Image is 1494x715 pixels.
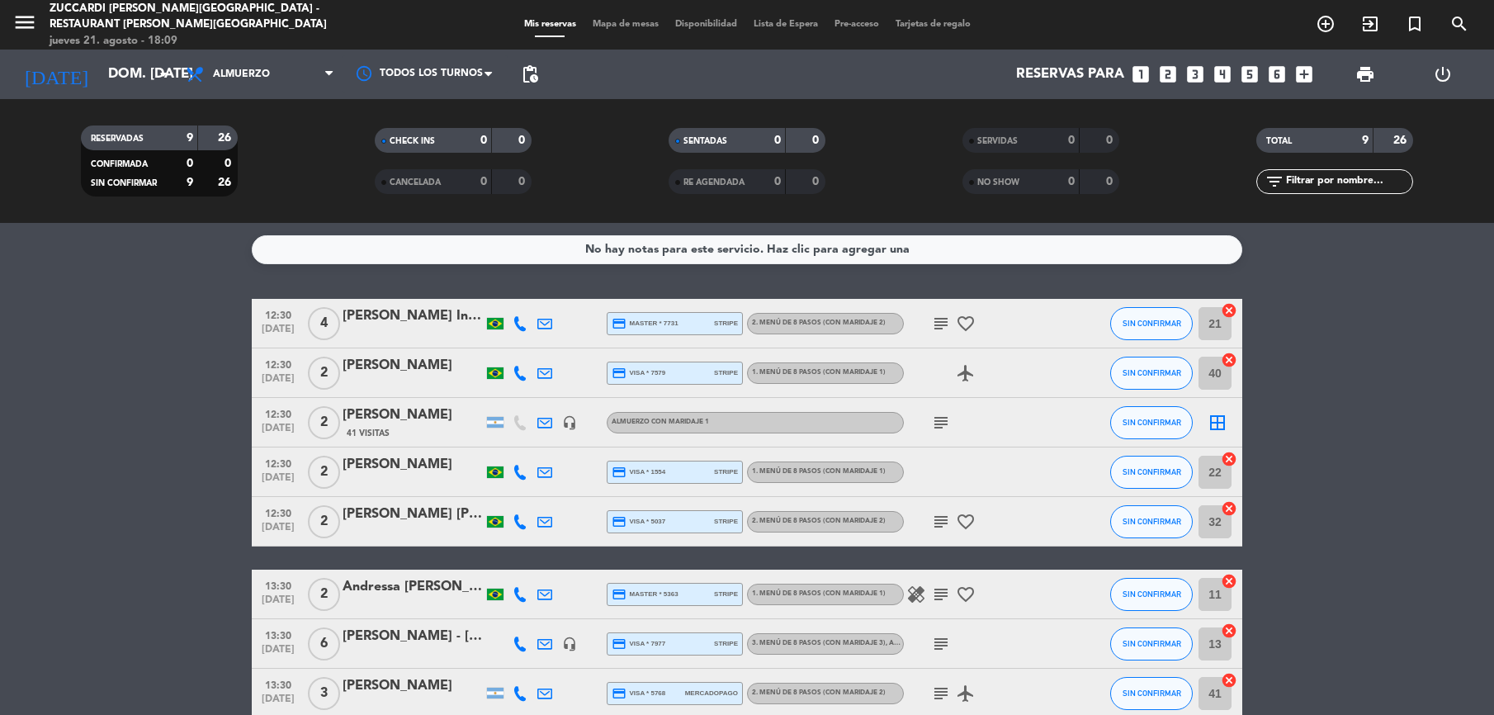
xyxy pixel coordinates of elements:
strong: 0 [1106,135,1116,146]
span: 3 [308,677,340,710]
span: visa * 5768 [612,686,665,701]
span: 3. MENÚ DE 8 PASOS (con maridaje 3) [752,640,929,646]
i: subject [931,585,951,604]
i: headset_mic [562,415,577,430]
span: 2 [308,505,340,538]
span: Pre-acceso [826,20,887,29]
i: subject [931,684,951,703]
span: SIN CONFIRMAR [1123,517,1181,526]
i: credit_card [612,316,626,331]
button: SIN CONFIRMAR [1110,307,1193,340]
i: looks_two [1157,64,1179,85]
span: 1. MENÚ DE 8 PASOS (con maridaje 1) [752,468,886,475]
div: No hay notas para este servicio. Haz clic para agregar una [585,240,910,259]
button: SIN CONFIRMAR [1110,357,1193,390]
strong: 0 [225,158,234,169]
button: SIN CONFIRMAR [1110,406,1193,439]
i: search [1449,14,1469,34]
i: favorite_border [956,512,976,532]
span: SIN CONFIRMAR [1123,467,1181,476]
span: Tarjetas de regalo [887,20,979,29]
span: CHECK INS [390,137,435,145]
strong: 0 [187,158,193,169]
strong: 9 [187,177,193,188]
span: 2 [308,406,340,439]
span: master * 5363 [612,587,678,602]
strong: 0 [518,176,528,187]
span: Almuerzo [213,69,270,80]
strong: 0 [774,176,781,187]
span: [DATE] [258,594,299,613]
strong: 26 [1393,135,1410,146]
span: print [1355,64,1375,84]
span: [DATE] [258,324,299,343]
span: SIN CONFIRMAR [91,179,157,187]
i: airplanemode_active [956,684,976,703]
span: , ARS 330000 [886,640,929,646]
div: jueves 21. agosto - 18:09 [50,33,362,50]
span: stripe [714,638,738,649]
div: Zuccardi [PERSON_NAME][GEOGRAPHIC_DATA] - Restaurant [PERSON_NAME][GEOGRAPHIC_DATA] [50,1,362,33]
i: turned_in_not [1405,14,1425,34]
div: Andressa [PERSON_NAME] [PERSON_NAME] [343,576,483,598]
i: looks_3 [1184,64,1206,85]
span: [DATE] [258,522,299,541]
span: stripe [714,516,738,527]
span: SENTADAS [683,137,727,145]
strong: 9 [187,132,193,144]
span: CANCELADA [390,178,441,187]
strong: 0 [812,135,822,146]
button: SIN CONFIRMAR [1110,505,1193,538]
strong: 0 [1068,135,1075,146]
i: subject [931,512,951,532]
i: add_circle_outline [1316,14,1336,34]
span: 1. MENÚ DE 8 PASOS (con maridaje 1) [752,590,886,597]
div: [PERSON_NAME] [PERSON_NAME] [PERSON_NAME] [PERSON_NAME] [343,504,483,525]
span: Lista de Espera [745,20,826,29]
div: [PERSON_NAME] Interaminense Júnior [343,305,483,327]
span: [DATE] [258,644,299,663]
span: mercadopago [685,688,738,698]
span: 13:30 [258,675,299,694]
span: CONFIRMADA [91,160,148,168]
i: menu [12,10,37,35]
button: SIN CONFIRMAR [1110,578,1193,611]
div: [PERSON_NAME] [343,675,483,697]
span: SIN CONFIRMAR [1123,418,1181,427]
button: menu [12,10,37,40]
span: [DATE] [258,423,299,442]
i: healing [906,585,926,604]
i: looks_6 [1266,64,1288,85]
i: subject [931,634,951,654]
span: Disponibilidad [667,20,745,29]
div: [PERSON_NAME] [343,454,483,476]
span: Reservas para [1016,67,1124,83]
i: favorite_border [956,314,976,334]
i: credit_card [612,587,626,602]
span: [DATE] [258,694,299,713]
span: 12:30 [258,404,299,423]
span: SIN CONFIRMAR [1123,590,1181,599]
i: looks_4 [1212,64,1233,85]
i: credit_card [612,686,626,701]
span: [DATE] [258,373,299,392]
i: subject [931,314,951,334]
button: SIN CONFIRMAR [1110,677,1193,710]
span: 12:30 [258,354,299,373]
i: cancel [1221,500,1237,517]
i: cancel [1221,352,1237,368]
strong: 0 [518,135,528,146]
strong: 0 [812,176,822,187]
span: 6 [308,627,340,661]
i: airplanemode_active [956,363,976,383]
span: 2. MENÚ DE 8 PASOS (con maridaje 2) [752,518,886,524]
i: filter_list [1265,172,1284,192]
strong: 0 [1106,176,1116,187]
i: headset_mic [562,637,577,651]
strong: 9 [1362,135,1369,146]
i: exit_to_app [1360,14,1380,34]
span: RESERVADAS [91,135,144,143]
span: 2 [308,357,340,390]
div: [PERSON_NAME] [343,405,483,426]
i: credit_card [612,514,626,529]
